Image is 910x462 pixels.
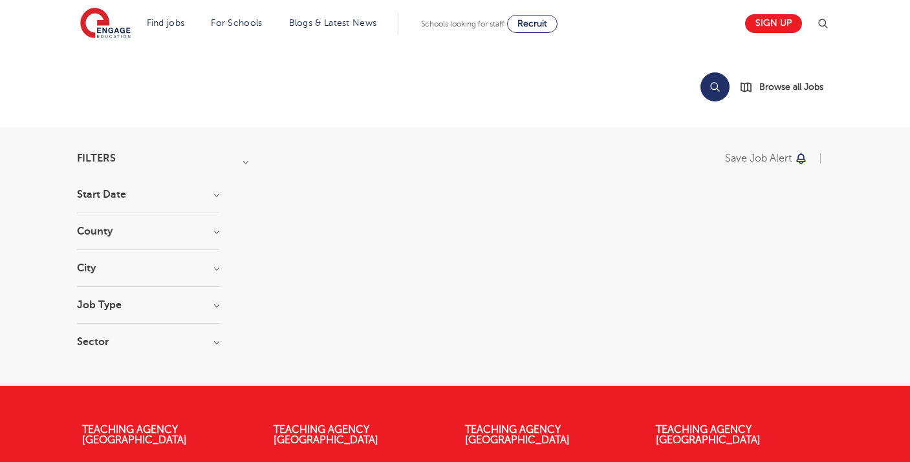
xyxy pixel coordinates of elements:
[77,300,219,310] h3: Job Type
[517,19,547,28] span: Recruit
[421,19,504,28] span: Schools looking for staff
[77,189,219,200] h3: Start Date
[740,79,834,94] a: Browse all Jobs
[211,18,262,28] a: For Schools
[700,72,730,101] button: Search
[147,18,185,28] a: Find jobs
[77,226,219,236] h3: County
[465,424,570,446] a: Teaching Agency [GEOGRAPHIC_DATA]
[274,424,378,446] a: Teaching Agency [GEOGRAPHIC_DATA]
[725,153,792,163] p: Save job alert
[77,153,116,163] span: Filters
[80,8,131,40] img: Engage Education
[77,337,219,347] h3: Sector
[656,424,761,446] a: Teaching Agency [GEOGRAPHIC_DATA]
[745,14,802,33] a: Sign up
[289,18,377,28] a: Blogs & Latest News
[725,153,808,163] button: Save job alert
[507,15,558,33] a: Recruit
[77,263,219,273] h3: City
[759,79,823,94] span: Browse all Jobs
[82,424,187,446] a: Teaching Agency [GEOGRAPHIC_DATA]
